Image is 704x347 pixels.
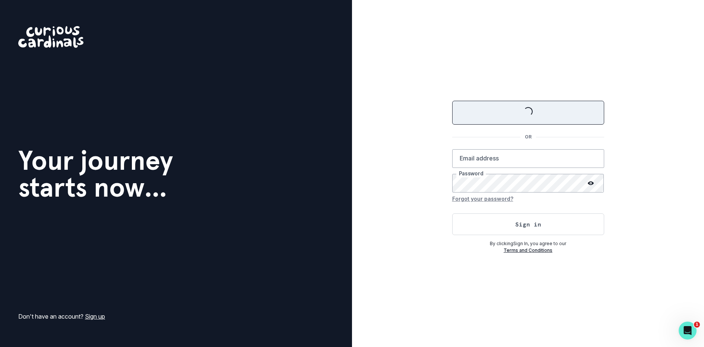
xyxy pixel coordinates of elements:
[504,247,552,253] a: Terms and Conditions
[18,147,173,201] h1: Your journey starts now...
[452,240,604,247] p: By clicking Sign In , you agree to our
[679,322,697,340] iframe: Intercom live chat
[18,312,105,321] p: Don't have an account?
[452,193,513,204] button: Forgot your password?
[694,322,700,328] span: 1
[85,313,105,320] a: Sign up
[18,26,83,48] img: Curious Cardinals Logo
[452,213,604,235] button: Sign in
[452,101,604,125] button: Sign in with Google (GSuite)
[520,134,536,140] p: OR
